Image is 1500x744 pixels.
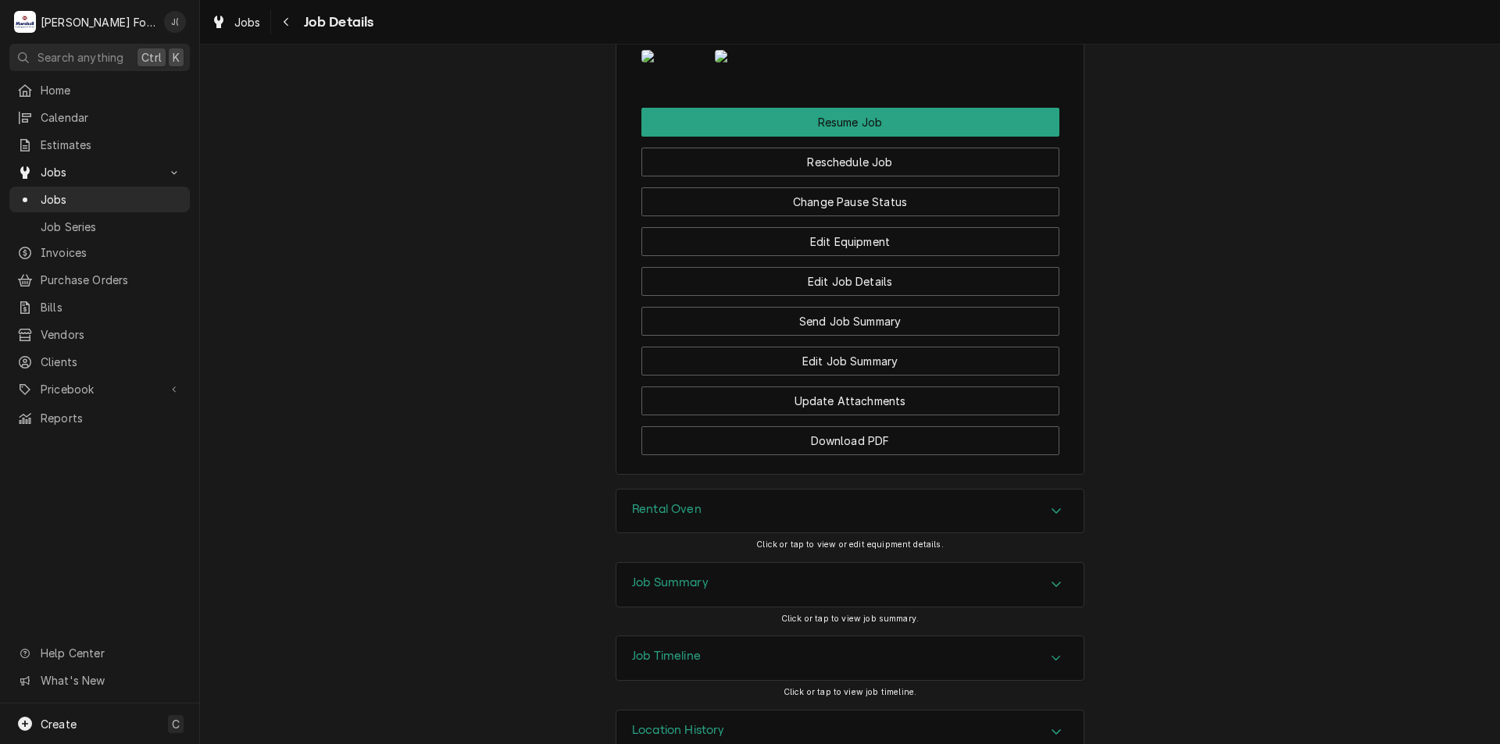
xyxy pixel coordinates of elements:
[41,410,182,426] span: Reports
[41,244,182,261] span: Invoices
[616,489,1084,534] div: Rental Oven
[41,299,182,315] span: Bills
[41,137,182,153] span: Estimates
[641,216,1059,256] div: Button Group Row
[9,187,190,212] a: Jobs
[234,14,261,30] span: Jobs
[41,82,182,98] span: Home
[9,667,190,693] a: Go to What's New
[641,108,1059,137] button: Resume Job
[9,294,190,320] a: Bills
[141,49,162,66] span: Ctrl
[14,11,36,33] div: Marshall Food Equipment Service's Avatar
[632,575,709,590] h3: Job Summary
[41,717,77,731] span: Create
[641,227,1059,256] button: Edit Equipment
[756,539,944,550] span: Click or tap to view or edit equipment details.
[616,636,1084,680] button: Accordion Details Expand Trigger
[172,716,180,732] span: C
[616,562,1084,607] div: Job Summary
[641,108,1059,137] div: Button Group Row
[9,640,190,666] a: Go to Help Center
[616,489,1084,533] div: Accordion Header
[641,307,1059,336] button: Send Job Summary
[641,386,1059,415] button: Update Attachments
[9,240,190,265] a: Invoices
[9,214,190,240] a: Job Series
[14,11,36,33] div: M
[715,50,777,62] img: 3VprHKS9Tyyw21dLOCMg
[9,322,190,347] a: Vendors
[641,347,1059,376] button: Edit Job Summary
[616,635,1084,681] div: Job Timeline
[641,148,1059,176] button: Reschedule Job
[41,645,180,661] span: Help Center
[205,9,267,35] a: Jobs
[164,11,186,33] div: J(
[641,296,1059,336] div: Button Group Row
[641,23,1059,75] div: Attachments
[299,12,374,33] span: Job Details
[41,272,182,288] span: Purchase Orders
[41,191,182,208] span: Jobs
[632,723,725,738] h3: Location History
[41,219,182,235] span: Job Series
[41,109,182,126] span: Calendar
[784,687,916,697] span: Click or tap to view job timeline.
[641,415,1059,455] div: Button Group Row
[641,267,1059,296] button: Edit Job Details
[41,164,159,180] span: Jobs
[641,176,1059,216] div: Button Group Row
[641,50,703,62] img: oTqz8FhVT1CZ0fFE84Wx
[641,137,1059,176] div: Button Group Row
[9,132,190,158] a: Estimates
[9,267,190,293] a: Purchase Orders
[41,14,155,30] div: [PERSON_NAME] Food Equipment Service
[41,326,182,343] span: Vendors
[173,49,180,66] span: K
[164,11,186,33] div: Jeff Debigare (109)'s Avatar
[616,563,1084,607] div: Accordion Header
[41,381,159,397] span: Pricebook
[641,256,1059,296] div: Button Group Row
[9,376,190,402] a: Go to Pricebook
[641,187,1059,216] button: Change Pause Status
[632,649,701,664] h3: Job Timeline
[641,108,1059,455] div: Button Group
[41,672,180,689] span: What's New
[641,336,1059,376] div: Button Group Row
[9,105,190,130] a: Calendar
[9,349,190,375] a: Clients
[9,44,190,71] button: Search anythingCtrlK
[616,636,1084,680] div: Accordion Header
[641,37,1059,75] span: Attachments
[9,159,190,185] a: Go to Jobs
[9,405,190,431] a: Reports
[616,563,1084,607] button: Accordion Details Expand Trigger
[641,376,1059,415] div: Button Group Row
[781,614,919,624] span: Click or tap to view job summary.
[632,502,702,517] h3: Rental Oven
[9,77,190,103] a: Home
[616,489,1084,533] button: Accordion Details Expand Trigger
[41,354,182,370] span: Clients
[37,49,123,66] span: Search anything
[274,9,299,34] button: Navigate back
[641,426,1059,455] button: Download PDF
